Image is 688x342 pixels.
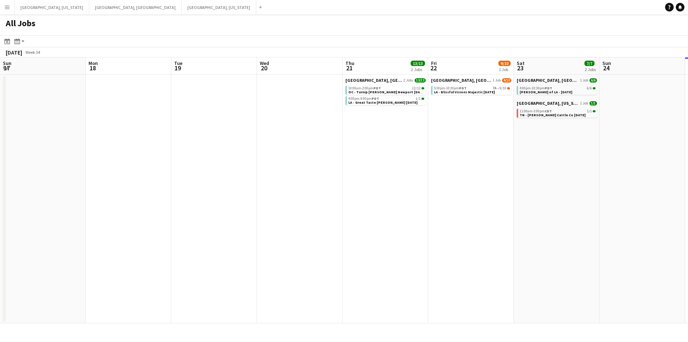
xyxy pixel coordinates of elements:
[348,97,379,100] span: 4:00pm-9:00pm
[15,0,89,14] button: [GEOGRAPHIC_DATA], [US_STATE]
[173,64,182,72] span: 19
[348,96,424,104] a: 4:00pm-9:00pmPDT1/1LA - Great Taste [PERSON_NAME] [DATE]
[602,60,611,66] span: Sun
[545,86,552,90] span: PDT
[517,100,597,106] a: [GEOGRAPHIC_DATA], [US_STATE]1 Job1/1
[520,86,596,94] a: 4:00pm-10:30pmPDT6/6[PERSON_NAME] of LA - [DATE]
[587,86,592,90] span: 6/6
[434,86,467,90] span: 5:30pm-10:30pm
[6,49,22,56] div: [DATE]
[520,113,586,117] span: TN - Semler Cattle Co 8.23.25
[434,90,495,94] span: LA - Blissful Visions Majestic 8.22.25
[348,86,424,94] a: 10:00am-2:00pmPDT12/12OC - Turnip [PERSON_NAME] Newport [DATE]
[589,101,597,106] span: 1/1
[520,109,596,117] a: 11:00am-3:00pmCDT1/1TN - [PERSON_NAME] Cattle Co [DATE]
[520,90,572,94] span: LA - Ebell of LA - 8.23.25
[174,60,182,66] span: Tue
[431,78,511,83] a: [GEOGRAPHIC_DATA], [GEOGRAPHIC_DATA]1 Job9/10
[89,0,182,14] button: [GEOGRAPHIC_DATA], [GEOGRAPHIC_DATA]
[517,78,597,83] a: [GEOGRAPHIC_DATA], [GEOGRAPHIC_DATA]1 Job6/6
[593,87,596,89] span: 6/6
[412,86,421,90] span: 12/12
[493,86,497,90] span: 7A
[580,78,588,83] span: 1 Job
[498,61,511,66] span: 9/10
[348,86,381,90] span: 10:00am-2:00pm
[89,60,98,66] span: Mon
[499,67,510,72] div: 1 Job
[580,101,588,106] span: 1 Job
[348,100,417,105] span: LA - Great Taste Ellison 8.21.25
[421,87,424,89] span: 12/12
[345,60,354,66] span: Thu
[416,97,421,100] span: 1/1
[87,64,98,72] span: 18
[434,86,510,94] a: 5:30pm-10:30pmPDT7A•9/10LA - Blissful Visions Majestic [DATE]
[500,86,506,90] span: 9/10
[411,61,425,66] span: 13/13
[459,86,467,90] span: PDT
[24,50,42,55] span: Week 34
[585,67,596,72] div: 2 Jobs
[182,0,256,14] button: [GEOGRAPHIC_DATA], [US_STATE]
[520,109,552,113] span: 11:00am-3:00pm
[344,64,354,72] span: 21
[411,67,425,72] div: 2 Jobs
[517,60,525,66] span: Sat
[372,96,379,101] span: PDT
[415,78,426,83] span: 13/13
[589,78,597,83] span: 6/6
[348,90,425,94] span: OC - Turnip Hoag Newport 8.21.25
[584,61,594,66] span: 7/7
[259,64,269,72] span: 20
[431,60,437,66] span: Fri
[517,78,597,100] div: [GEOGRAPHIC_DATA], [GEOGRAPHIC_DATA]1 Job6/64:00pm-10:30pmPDT6/6[PERSON_NAME] of LA - [DATE]
[345,78,402,83] span: Los Angeles, CA
[502,78,511,83] span: 9/10
[601,64,611,72] span: 24
[517,100,597,119] div: [GEOGRAPHIC_DATA], [US_STATE]1 Job1/111:00am-3:00pmCDT1/1TN - [PERSON_NAME] Cattle Co [DATE]
[345,78,426,83] a: [GEOGRAPHIC_DATA], [GEOGRAPHIC_DATA]2 Jobs13/13
[345,78,426,107] div: [GEOGRAPHIC_DATA], [GEOGRAPHIC_DATA]2 Jobs13/1310:00am-2:00pmPDT12/12OC - Turnip [PERSON_NAME] Ne...
[403,78,413,83] span: 2 Jobs
[587,109,592,113] span: 1/1
[516,64,525,72] span: 23
[507,87,510,89] span: 9/10
[517,100,579,106] span: Nashville, Tennessee
[430,64,437,72] span: 22
[434,86,510,90] div: •
[2,64,11,72] span: 17
[3,60,11,66] span: Sun
[431,78,511,96] div: [GEOGRAPHIC_DATA], [GEOGRAPHIC_DATA]1 Job9/105:30pm-10:30pmPDT7A•9/10LA - Blissful Visions Majest...
[593,110,596,112] span: 1/1
[373,86,381,90] span: PDT
[517,78,579,83] span: Los Angeles, CA
[493,78,501,83] span: 1 Job
[260,60,269,66] span: Wed
[431,78,491,83] span: Los Angeles, CA
[421,98,424,100] span: 1/1
[520,86,552,90] span: 4:00pm-10:30pm
[545,109,552,113] span: CDT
